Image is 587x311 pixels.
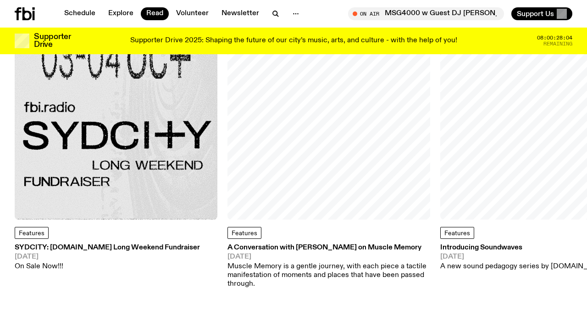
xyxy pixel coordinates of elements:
[15,17,217,220] img: Black text on gray background. Reading top to bottom: 03-04 OCT. fbi.radio SYDCITY LONG WEEKEND F...
[141,7,169,20] a: Read
[15,253,200,260] span: [DATE]
[444,230,470,237] span: Features
[348,7,504,20] button: On AirMSG4000 w Guest DJ [PERSON_NAME]
[227,244,430,288] a: A Conversation with [PERSON_NAME] on Muscle Memory[DATE]Muscle Memory is a gentle journey, with e...
[15,262,200,271] p: On Sale Now!!!
[511,7,572,20] button: Support Us
[171,7,214,20] a: Volunteer
[227,253,430,260] span: [DATE]
[227,262,430,289] p: Muscle Memory is a gentle journey, with each piece a tactile manifestation of moments and places ...
[19,230,44,237] span: Features
[227,227,261,239] a: Features
[440,227,474,239] a: Features
[232,230,257,237] span: Features
[130,37,457,45] p: Supporter Drive 2025: Shaping the future of our city’s music, arts, and culture - with the help o...
[543,41,572,46] span: Remaining
[15,244,200,271] a: SYDCITY: [DOMAIN_NAME] Long Weekend Fundraiser[DATE]On Sale Now!!!
[59,7,101,20] a: Schedule
[103,7,139,20] a: Explore
[15,244,200,251] h3: SYDCITY: [DOMAIN_NAME] Long Weekend Fundraiser
[34,33,71,49] h3: Supporter Drive
[517,10,554,18] span: Support Us
[216,7,265,20] a: Newsletter
[537,35,572,40] span: 08:00:28:04
[15,227,49,239] a: Features
[227,244,430,251] h3: A Conversation with [PERSON_NAME] on Muscle Memory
